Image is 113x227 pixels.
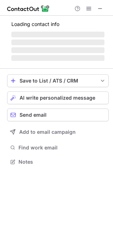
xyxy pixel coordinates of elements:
button: Add to email campaign [7,126,109,138]
button: Find work email [7,143,109,153]
span: ‌ [11,55,104,61]
button: AI write personalized message [7,91,109,104]
p: Loading contact info [11,21,104,27]
div: Save to List / ATS / CRM [20,78,96,84]
span: Add to email campaign [19,129,76,135]
button: Send email [7,109,109,121]
span: Find work email [18,144,106,151]
span: ‌ [11,32,104,37]
span: Send email [20,112,47,118]
button: save-profile-one-click [7,74,109,87]
span: ‌ [11,47,104,53]
img: ContactOut v5.3.10 [7,4,50,13]
span: ‌ [11,39,104,45]
button: Notes [7,157,109,167]
span: Notes [18,159,106,165]
span: AI write personalized message [20,95,95,101]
